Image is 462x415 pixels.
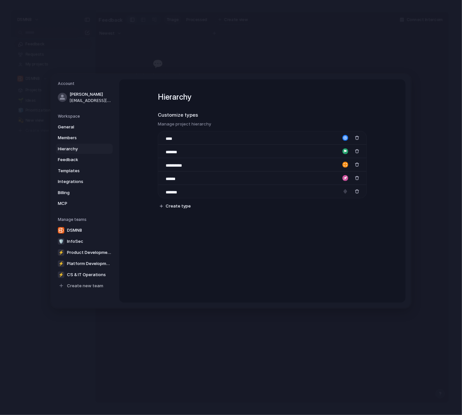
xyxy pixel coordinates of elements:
a: Members [56,133,113,143]
a: Create new team [56,280,113,291]
span: [EMAIL_ADDRESS][DOMAIN_NAME] [70,97,111,103]
span: Hierarchy [58,145,100,152]
a: [PERSON_NAME][EMAIL_ADDRESS][DOMAIN_NAME] [56,89,113,106]
a: MCP [56,198,113,209]
span: DSMN8 [67,227,82,233]
a: General [56,122,113,132]
h5: Manage teams [58,216,113,222]
a: ⚡Product Development [56,247,113,257]
a: ⚡CS & IT Operations [56,269,113,280]
span: MCP [58,200,100,207]
a: Hierarchy [56,143,113,154]
span: [PERSON_NAME] [70,91,111,98]
h3: Manage project hierarchy [158,121,367,127]
h5: Workspace [58,113,113,119]
span: Platform Development [67,260,111,267]
a: DSMN8 [56,225,113,235]
div: 🛡 [58,238,64,244]
div: ⚡ [58,249,64,256]
span: InfoSec [67,238,83,244]
div: ⚡ [58,260,64,267]
h1: Hierarchy [158,91,367,103]
h2: Customize types [158,111,367,119]
a: Feedback [56,155,113,165]
span: Feedback [58,157,100,163]
a: Templates [56,165,113,176]
a: 🛡InfoSec [56,236,113,246]
span: CS & IT Operations [67,271,106,278]
span: Create type [166,203,191,209]
span: Members [58,135,100,141]
span: Billing [58,189,100,196]
a: ⚡Platform Development [56,258,113,269]
div: ⚡ [58,271,64,278]
span: Templates [58,167,100,174]
button: Create type [157,202,193,211]
h5: Account [58,81,113,87]
span: Create new team [67,282,103,289]
span: Integrations [58,178,100,185]
span: General [58,124,100,130]
span: Product Development [67,249,111,256]
a: Integrations [56,176,113,187]
a: Billing [56,187,113,198]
